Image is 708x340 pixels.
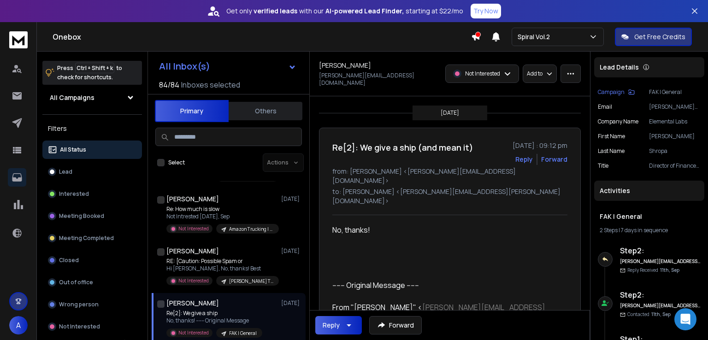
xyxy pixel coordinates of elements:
[332,302,560,324] div: From "[PERSON_NAME]" < >
[513,141,567,150] p: [DATE] : 09:12 pm
[332,302,545,323] a: [PERSON_NAME][EMAIL_ADDRESS][PERSON_NAME][DOMAIN_NAME]
[42,229,142,247] button: Meeting Completed
[166,299,219,308] h1: [PERSON_NAME]
[178,225,209,232] p: Not Interested
[226,6,463,16] p: Get only with our starting at $22/mo
[332,141,473,154] h1: Re[2]: We give a ship (and mean it)
[620,258,701,265] h6: [PERSON_NAME][EMAIL_ADDRESS][PERSON_NAME][DOMAIN_NAME]
[229,101,302,121] button: Others
[57,64,122,82] p: Press to check for shortcuts.
[166,310,262,317] p: Re[2]: We give a ship
[281,195,302,203] p: [DATE]
[600,226,618,234] span: 2 Steps
[254,6,297,16] strong: verified leads
[515,155,533,164] button: Reply
[42,185,142,203] button: Interested
[465,70,500,77] p: Not Interested
[229,226,273,233] p: Amazon Trucking | Operational Visibility
[649,88,701,96] p: FAK | General
[42,88,142,107] button: All Campaigns
[229,330,257,337] p: FAK | General
[178,329,209,336] p: Not Interested
[42,141,142,159] button: All Status
[159,79,179,90] span: 84 / 84
[332,187,567,205] p: to: [PERSON_NAME] <[PERSON_NAME][EMAIL_ADDRESS][PERSON_NAME][DOMAIN_NAME]>
[598,118,638,125] p: Company Name
[42,273,142,292] button: Out of office
[159,62,210,71] h1: All Inbox(s)
[600,63,639,72] p: Lead Details
[598,103,612,111] p: Email
[166,194,219,204] h1: [PERSON_NAME]
[441,109,459,117] p: [DATE]
[627,311,671,318] p: Contacted
[620,289,701,300] h6: Step 2 :
[649,103,701,111] p: [PERSON_NAME][EMAIL_ADDRESS][DOMAIN_NAME]
[42,251,142,270] button: Closed
[166,205,277,213] p: Re: How much is slow
[315,316,362,334] button: Reply
[325,6,404,16] strong: AI-powered Lead Finder,
[332,167,567,185] p: from: [PERSON_NAME] <[PERSON_NAME][EMAIL_ADDRESS][DOMAIN_NAME]>
[332,280,560,291] div: ------ Original Message ------
[281,247,302,255] p: [DATE]
[42,163,142,181] button: Lead
[600,212,699,221] h1: FAK | General
[59,234,114,242] p: Meeting Completed
[651,311,671,317] span: 11th, Sep
[621,226,668,234] span: 7 days in sequence
[615,28,692,46] button: Get Free Credits
[75,63,114,73] span: Ctrl + Shift + k
[166,246,219,256] h1: [PERSON_NAME]
[319,61,371,70] h1: [PERSON_NAME]
[166,258,277,265] p: RE: [Caution: Possible Spam or
[541,155,567,164] div: Forward
[527,70,543,77] p: Add to
[281,299,302,307] p: [DATE]
[598,88,635,96] button: Campaign
[59,212,104,220] p: Meeting Booked
[598,133,625,140] p: First Name
[166,265,277,272] p: Hi [PERSON_NAME], No, thanks! Best
[323,321,340,330] div: Reply
[598,162,608,170] p: title
[155,100,229,122] button: Primary
[59,168,72,176] p: Lead
[59,257,79,264] p: Closed
[674,308,696,330] div: Open Intercom Messenger
[660,267,679,273] span: 11th, Sep
[42,207,142,225] button: Meeting Booked
[620,302,701,309] h6: [PERSON_NAME][EMAIL_ADDRESS][PERSON_NAME][DOMAIN_NAME]
[598,147,625,155] p: Last Name
[332,224,560,235] div: No, thanks!
[166,213,277,220] p: Not Intrested [DATE], Sep
[9,316,28,334] button: A
[168,159,185,166] label: Select
[369,316,422,334] button: Forward
[600,227,699,234] div: |
[152,57,304,76] button: All Inbox(s)
[518,32,554,41] p: Spiral Vol.2
[59,301,99,308] p: Wrong person
[9,31,28,48] img: logo
[471,4,501,18] button: Try Now
[59,323,100,330] p: Not Interested
[42,317,142,336] button: Not Interested
[649,147,701,155] p: Shropa
[181,79,240,90] h3: Inboxes selected
[60,146,86,153] p: All Status
[166,317,262,324] p: No, thanks! ------ Original Message
[598,88,625,96] p: Campaign
[649,118,701,125] p: Elemental Labs
[59,190,89,198] p: Interested
[50,93,94,102] h1: All Campaigns
[53,31,471,42] h1: Onebox
[649,162,701,170] p: Director of Finance and Supply Chain
[42,122,142,135] h3: Filters
[178,277,209,284] p: Not Interested
[42,295,142,314] button: Wrong person
[59,279,93,286] p: Out of office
